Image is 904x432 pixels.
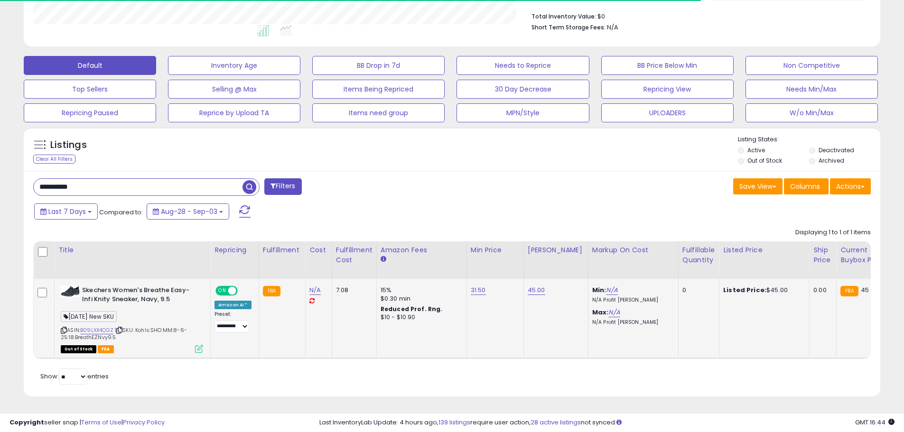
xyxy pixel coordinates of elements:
div: Min Price [471,245,520,255]
div: Fulfillment [263,245,301,255]
div: Amazon AI * [214,301,252,309]
button: W/o Min/Max [746,103,878,122]
button: 30 Day Decrease [457,80,589,99]
div: Fulfillment Cost [336,245,373,265]
div: Displaying 1 to 1 of 1 items [795,228,871,237]
strong: Copyright [9,418,44,427]
a: N/A [606,285,617,295]
b: Reduced Prof. Rng. [381,305,443,313]
small: FBA [263,286,280,296]
button: Selling @ Max [168,80,300,99]
button: Needs to Reprice [457,56,589,75]
div: Preset: [214,311,252,332]
label: Out of Stock [747,156,782,165]
span: | SKU: Kohls:SHO:MM:8-6-25:18:BreathEZNvy9.5 [61,326,187,340]
div: seller snap | | [9,418,165,427]
button: BB Price Below Min [601,56,734,75]
a: 45.00 [528,285,545,295]
b: Min: [592,285,606,294]
a: 31.50 [471,285,486,295]
div: Current Buybox Price [840,245,889,265]
a: N/A [608,308,620,317]
div: Fulfillable Quantity [682,245,715,265]
button: MPN/Style [457,103,589,122]
button: Repricing Paused [24,103,156,122]
span: Compared to: [99,208,143,217]
div: 0.00 [813,286,829,294]
div: Ship Price [813,245,832,265]
p: N/A Profit [PERSON_NAME] [592,297,671,303]
label: Archived [819,156,844,165]
span: Columns [790,182,820,191]
h5: Listings [50,138,87,152]
a: 139 listings [438,418,470,427]
span: [DATE] New SKU [61,311,117,322]
label: Active [747,146,765,154]
div: Listed Price [723,245,805,255]
span: FBA [98,345,114,353]
div: Amazon Fees [381,245,463,255]
a: Privacy Policy [123,418,165,427]
span: 2025-09-11 16:44 GMT [855,418,895,427]
button: Default [24,56,156,75]
p: Listing States: [738,135,880,144]
div: Markup on Cost [592,245,674,255]
button: Items need group [312,103,445,122]
button: Columns [784,178,829,194]
a: 28 active listings [531,418,581,427]
b: Short Term Storage Fees: [531,23,606,31]
button: Needs Min/Max [746,80,878,99]
small: Amazon Fees. [381,255,386,264]
button: Non Competitive [746,56,878,75]
div: ASIN: [61,286,203,352]
button: Aug-28 - Sep-03 [147,203,229,220]
li: $0 [531,10,864,21]
div: Cost [309,245,328,255]
p: N/A Profit [PERSON_NAME] [592,319,671,326]
button: Reprice by Upload TA [168,103,300,122]
span: All listings that are currently out of stock and unavailable for purchase on Amazon [61,345,96,353]
b: Listed Price: [723,285,766,294]
img: 413EInlvf7L._SL40_.jpg [61,286,80,297]
div: Title [58,245,206,255]
a: B09LXX4CGZ [80,326,113,334]
th: The percentage added to the cost of goods (COGS) that forms the calculator for Min & Max prices. [588,241,678,279]
div: $45.00 [723,286,802,294]
a: N/A [309,285,321,295]
button: Filters [264,178,301,195]
b: Total Inventory Value: [531,12,596,20]
button: Actions [830,178,871,194]
div: 7.08 [336,286,369,294]
span: ON [216,287,228,295]
b: Skechers Women's Breathe Easy-Infi Knity Sneaker, Navy, 9.5 [82,286,197,306]
button: Repricing View [601,80,734,99]
label: Deactivated [819,146,854,154]
button: Save View [733,178,783,194]
button: UPLOADERS [601,103,734,122]
div: Last InventoryLab Update: 4 hours ago, require user action, not synced. [319,418,895,427]
span: OFF [236,287,252,295]
div: [PERSON_NAME] [528,245,584,255]
a: Terms of Use [81,418,121,427]
div: $10 - $10.90 [381,313,459,322]
div: 15% [381,286,459,294]
span: Last 7 Days [48,207,86,216]
div: $0.30 min [381,294,459,303]
button: Top Sellers [24,80,156,99]
small: FBA [840,286,858,296]
button: Inventory Age [168,56,300,75]
button: BB Drop in 7d [312,56,445,75]
span: Show: entries [40,372,109,381]
button: Last 7 Days [34,203,98,220]
div: 0 [682,286,712,294]
span: 45 [861,285,869,294]
div: Repricing [214,245,255,255]
span: N/A [607,23,618,32]
button: Items Being Repriced [312,80,445,99]
b: Max: [592,308,609,317]
span: Aug-28 - Sep-03 [161,207,217,216]
div: Clear All Filters [33,155,75,164]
